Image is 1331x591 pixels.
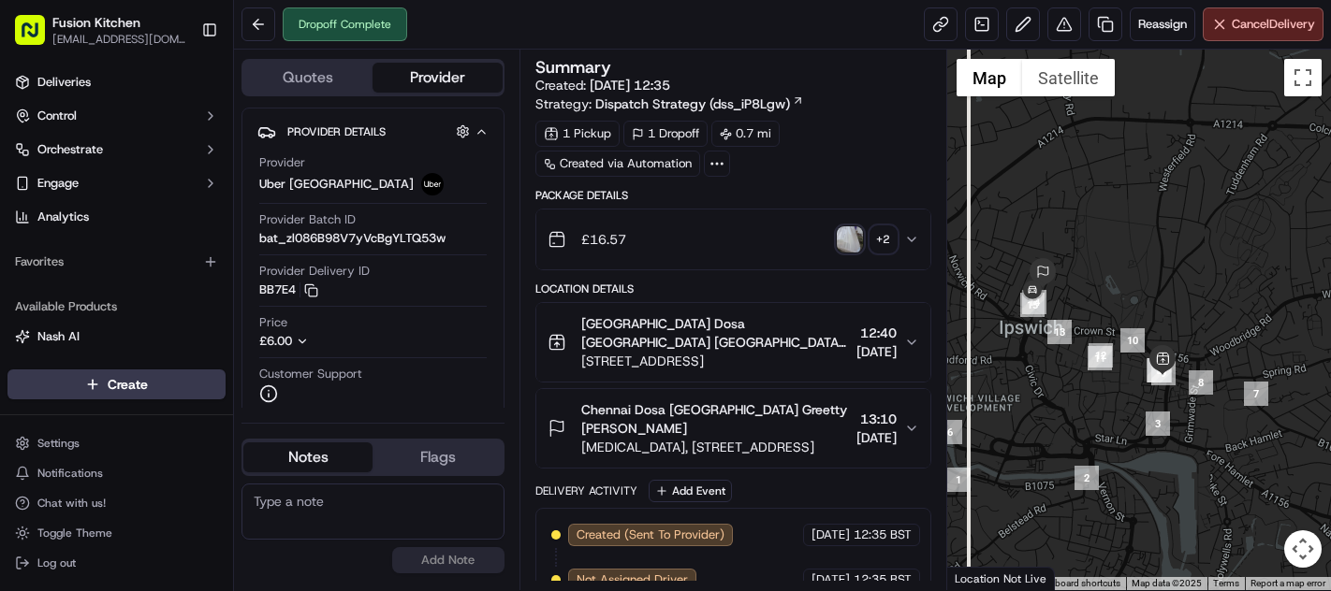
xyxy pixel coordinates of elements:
[854,526,912,543] span: 12:35 BST
[1040,577,1120,590] button: Keyboard shortcuts
[7,202,226,232] a: Analytics
[1244,382,1268,406] div: 7
[1120,328,1145,353] div: 10
[37,209,89,225] span: Analytics
[373,442,502,472] button: Flags
[595,94,790,113] span: Dispatch Strategy (dss_iP8Lgw)
[590,77,670,94] span: [DATE] 12:35
[259,154,305,171] span: Provider
[287,124,386,139] span: Provider Details
[856,410,897,428] span: 13:10
[259,314,287,331] span: Price
[581,438,849,456] span: [MEDICAL_DATA], [STREET_ADDRESS]
[373,63,502,93] button: Provider
[1075,466,1099,490] div: 2
[37,175,79,192] span: Engage
[52,32,186,47] button: [EMAIL_ADDRESS][DOMAIN_NAME]
[1130,7,1195,41] button: Reassign
[259,230,446,247] span: bat_zl086B98V7yVcBgYLTQ53w
[535,281,931,296] div: Location Details
[947,567,1055,590] div: Location Not Live
[856,324,897,342] span: 12:40
[837,226,897,252] button: photo_proof_of_delivery image+2
[1203,7,1324,41] button: CancelDelivery
[37,526,112,541] span: Toggle Theme
[7,430,226,456] button: Settings
[1047,320,1072,344] div: 13
[536,209,930,269] button: £16.57photo_proof_of_delivery image+2
[952,566,1014,590] a: Open this area in Google Maps (opens a new window)
[535,121,620,147] div: 1 Pickup
[7,322,226,352] button: Nash AI
[595,94,804,113] a: Dispatch Strategy (dss_iP8Lgw)
[259,333,292,349] span: £6.00
[581,314,849,352] span: [GEOGRAPHIC_DATA] Dosa [GEOGRAPHIC_DATA] [GEOGRAPHIC_DATA] [GEOGRAPHIC_DATA] [GEOGRAPHIC_DATA] [G...
[854,571,912,588] span: 12:35 BST
[7,520,226,546] button: Toggle Theme
[536,303,930,382] button: [GEOGRAPHIC_DATA] Dosa [GEOGRAPHIC_DATA] [GEOGRAPHIC_DATA] [GEOGRAPHIC_DATA] [GEOGRAPHIC_DATA] [G...
[259,281,318,298] button: BB7E4
[1089,343,1113,368] div: 12
[938,420,962,444] div: 6
[7,550,226,576] button: Log out
[581,230,626,249] span: £16.57
[1284,59,1322,96] button: Toggle fullscreen view
[7,490,226,516] button: Chat with us!
[946,468,971,492] div: 1
[1213,578,1239,588] a: Terms (opens in new tab)
[37,466,103,481] span: Notifications
[1284,530,1322,568] button: Map camera controls
[15,328,218,345] a: Nash AI
[711,121,780,147] div: 0.7 mi
[108,375,148,394] span: Create
[1138,16,1187,33] span: Reassign
[259,366,362,382] span: Customer Support
[259,176,414,193] span: Uber [GEOGRAPHIC_DATA]
[649,480,732,502] button: Add Event
[581,352,849,370] span: [STREET_ADDRESS]
[536,389,930,468] button: Chennai Dosa [GEOGRAPHIC_DATA] Greetty [PERSON_NAME][MEDICAL_DATA], [STREET_ADDRESS]13:10[DATE]
[623,121,708,147] div: 1 Dropoff
[7,247,226,277] div: Favorites
[37,555,76,570] span: Log out
[259,263,370,280] span: Provider Delivery ID
[421,173,444,195] img: uber-new-logo.jpeg
[1146,411,1170,436] div: 3
[7,101,226,131] button: Control
[37,496,106,511] span: Chat with us!
[259,211,356,228] span: Provider Batch ID
[1189,370,1213,395] div: 8
[535,59,611,76] h3: Summary
[1132,578,1202,588] span: Map data ©2025
[243,63,373,93] button: Quotes
[1251,578,1325,588] a: Report a map error
[577,571,688,588] span: Not Assigned Driver
[1022,59,1115,96] button: Show satellite imagery
[952,566,1014,590] img: Google
[812,571,850,588] span: [DATE]
[1147,358,1171,382] div: 5
[535,151,700,177] a: Created via Automation
[37,328,80,345] span: Nash AI
[37,108,77,124] span: Control
[37,141,103,158] span: Orchestrate
[259,333,424,350] button: £6.00
[7,369,226,399] button: Create
[870,226,897,252] div: + 2
[535,76,670,94] span: Created:
[856,428,897,447] span: [DATE]
[1088,346,1112,370] div: 11
[535,188,931,203] div: Package Details
[535,483,637,498] div: Delivery Activity
[7,460,226,486] button: Notifications
[581,400,849,438] span: Chennai Dosa [GEOGRAPHIC_DATA] Greetty [PERSON_NAME]
[37,74,91,91] span: Deliveries
[7,135,226,165] button: Orchestrate
[243,442,373,472] button: Notes
[957,59,1022,96] button: Show street map
[52,13,140,32] button: Fusion Kitchen
[812,526,850,543] span: [DATE]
